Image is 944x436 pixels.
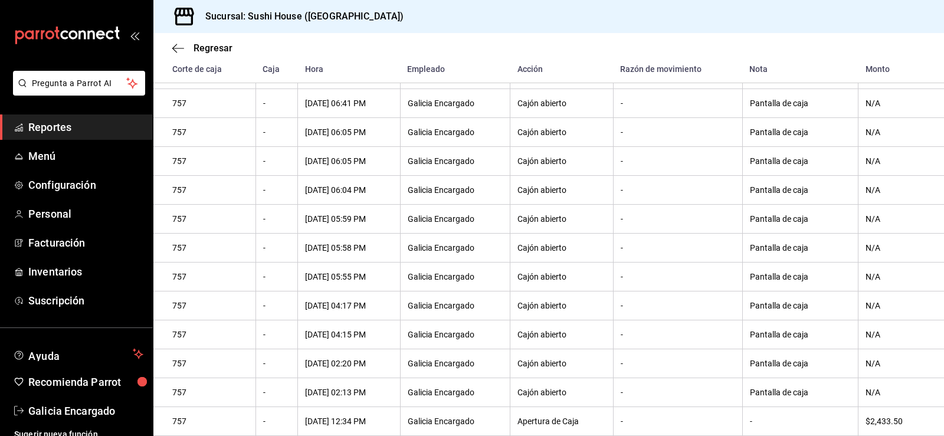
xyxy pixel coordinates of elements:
div: Galicia Encargado [408,156,503,166]
div: 757 [172,301,248,310]
div: - [263,359,291,368]
div: Cajón abierto [517,301,606,310]
div: Cajón abierto [517,185,606,195]
div: Galicia Encargado [408,301,503,310]
span: Galicia Encargado [28,403,143,419]
span: Inventarios [28,264,143,280]
div: Pantalla de caja [750,243,851,253]
div: Pantalla de caja [750,388,851,397]
div: Razón de movimiento [620,64,735,74]
div: - [263,272,291,281]
div: Apertura de Caja [517,417,606,426]
div: 757 [172,243,248,253]
div: - [263,185,291,195]
div: 757 [172,272,248,281]
div: [DATE] 06:05 PM [305,127,392,137]
div: - [621,99,735,108]
div: - [263,156,291,166]
div: - [750,417,851,426]
div: Pantalla de caja [750,185,851,195]
span: Recomienda Parrot [28,374,143,390]
div: [DATE] 04:17 PM [305,301,392,310]
div: 757 [172,359,248,368]
div: Hora [305,64,393,74]
div: N/A [866,127,925,137]
span: Configuración [28,177,143,193]
span: Menú [28,148,143,164]
div: N/A [866,272,925,281]
div: - [263,330,291,339]
div: Cajón abierto [517,330,606,339]
div: N/A [866,243,925,253]
div: [DATE] 05:58 PM [305,243,392,253]
div: [DATE] 05:59 PM [305,214,392,224]
div: Corte de caja [172,64,248,74]
span: Personal [28,206,143,222]
div: Cajón abierto [517,99,606,108]
div: - [621,156,735,166]
div: Pantalla de caja [750,272,851,281]
div: Empleado [407,64,503,74]
div: - [621,185,735,195]
div: 757 [172,214,248,224]
div: Cajón abierto [517,388,606,397]
div: Galicia Encargado [408,127,503,137]
div: - [263,99,291,108]
div: Pantalla de caja [750,99,851,108]
div: - [621,272,735,281]
div: - [263,301,291,310]
span: Suscripción [28,293,143,309]
div: [DATE] 06:41 PM [305,99,392,108]
div: [DATE] 02:20 PM [305,359,392,368]
span: Regresar [194,42,232,54]
div: 757 [172,417,248,426]
div: Cajón abierto [517,156,606,166]
div: $2,433.50 [866,417,925,426]
div: Cajón abierto [517,243,606,253]
div: Pantalla de caja [750,214,851,224]
div: - [621,301,735,310]
div: - [621,127,735,137]
div: Acción [517,64,607,74]
div: [DATE] 02:13 PM [305,388,392,397]
div: 757 [172,156,248,166]
div: Cajón abierto [517,359,606,368]
h3: Sucursal: Sushi House ([GEOGRAPHIC_DATA]) [196,9,404,24]
div: Cajón abierto [517,214,606,224]
div: Galicia Encargado [408,272,503,281]
div: 757 [172,330,248,339]
span: Facturación [28,235,143,251]
span: Reportes [28,119,143,135]
div: - [263,417,291,426]
div: N/A [866,156,925,166]
div: - [621,214,735,224]
div: Galicia Encargado [408,417,503,426]
div: [DATE] 06:04 PM [305,185,392,195]
div: - [621,243,735,253]
div: [DATE] 05:55 PM [305,272,392,281]
div: Galicia Encargado [408,243,503,253]
button: open_drawer_menu [130,31,139,40]
div: N/A [866,388,925,397]
div: Galicia Encargado [408,99,503,108]
div: [DATE] 04:15 PM [305,330,392,339]
div: 757 [172,99,248,108]
div: Galicia Encargado [408,359,503,368]
div: 757 [172,185,248,195]
div: Pantalla de caja [750,156,851,166]
div: N/A [866,99,925,108]
div: Monto [866,64,925,74]
button: Pregunta a Parrot AI [13,71,145,96]
div: [DATE] 06:05 PM [305,156,392,166]
div: 757 [172,388,248,397]
div: Nota [749,64,851,74]
span: Pregunta a Parrot AI [32,77,127,90]
div: [DATE] 12:34 PM [305,417,392,426]
div: N/A [866,330,925,339]
div: 757 [172,127,248,137]
button: Regresar [172,42,232,54]
div: - [263,214,291,224]
div: Cajón abierto [517,272,606,281]
div: - [263,127,291,137]
div: Pantalla de caja [750,301,851,310]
